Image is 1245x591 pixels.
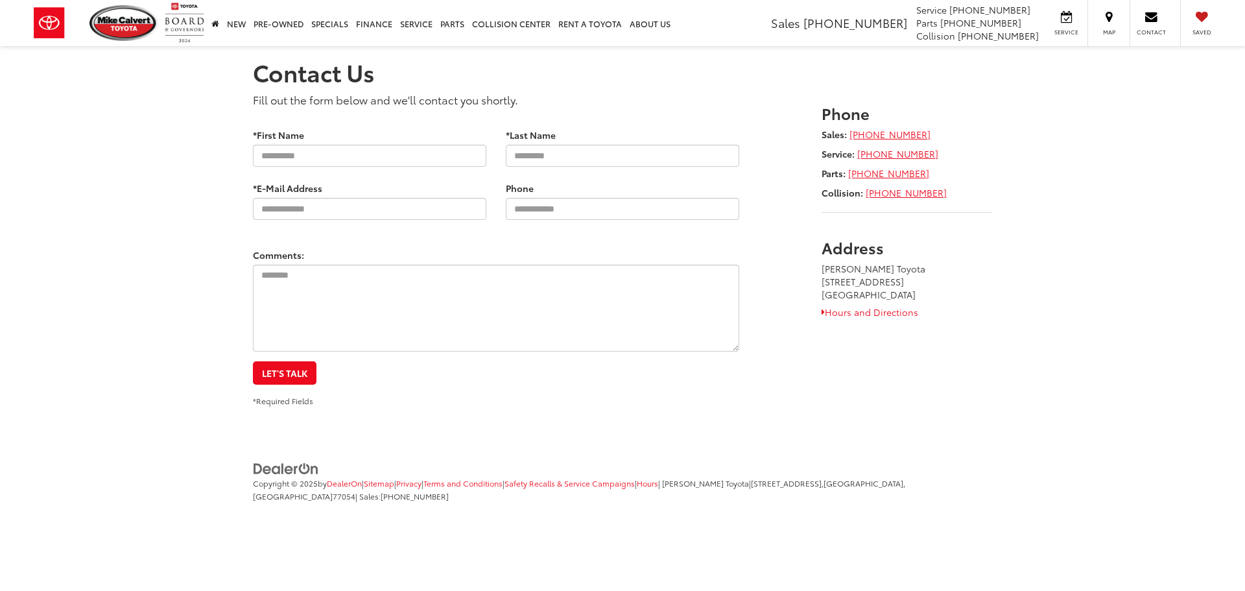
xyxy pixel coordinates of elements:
span: 77054 [333,490,355,501]
span: [PHONE_NUMBER] [381,490,449,501]
span: [STREET_ADDRESS], [751,477,824,488]
a: DealerOn Home Page [327,477,362,488]
span: Contact [1137,28,1166,36]
span: [PHONE_NUMBER] [949,3,1030,16]
label: *Last Name [506,128,556,141]
span: | Sales: [355,490,449,501]
span: | [421,477,503,488]
span: | [635,477,658,488]
h3: Phone [822,104,992,121]
img: Mike Calvert Toyota [89,5,158,41]
span: Map [1095,28,1123,36]
a: Hours and Directions [822,306,918,319]
a: Safety Recalls & Service Campaigns, Opens in a new tab [504,477,635,488]
img: DealerOn [253,462,319,476]
label: *First Name [253,128,304,141]
span: Copyright © 2025 [253,477,318,488]
span: Service [916,3,947,16]
strong: Sales: [822,128,847,141]
span: [GEOGRAPHIC_DATA] [253,490,333,501]
label: Phone [506,182,534,195]
span: | [PERSON_NAME] Toyota [658,477,749,488]
a: Privacy [396,477,421,488]
a: Terms and Conditions [423,477,503,488]
span: [PHONE_NUMBER] [958,29,1039,42]
span: Collision [916,29,955,42]
span: [PHONE_NUMBER] [803,14,907,31]
a: DealerOn [253,461,319,474]
a: Sitemap [364,477,394,488]
span: Parts [916,16,938,29]
strong: Service: [822,147,855,160]
span: | [394,477,421,488]
h3: Address [822,239,992,256]
strong: Parts: [822,167,846,180]
address: [PERSON_NAME] Toyota [STREET_ADDRESS] [GEOGRAPHIC_DATA] [822,262,992,301]
h1: Contact Us [253,59,992,85]
a: Hours [637,477,658,488]
a: [PHONE_NUMBER] [857,147,938,160]
a: [PHONE_NUMBER] [848,167,929,180]
span: Service [1052,28,1081,36]
a: [PHONE_NUMBER] [849,128,931,141]
p: Fill out the form below and we'll contact you shortly. [253,91,739,107]
span: | [503,477,635,488]
label: *E-Mail Address [253,182,322,195]
label: Comments: [253,248,304,261]
strong: Collision: [822,186,863,199]
span: Saved [1187,28,1216,36]
small: *Required Fields [253,395,313,406]
span: by [318,477,362,488]
button: Let's Talk [253,361,316,385]
span: [GEOGRAPHIC_DATA], [824,477,905,488]
a: [PHONE_NUMBER] [866,186,947,199]
span: Sales [771,14,800,31]
span: [PHONE_NUMBER] [940,16,1021,29]
span: | [362,477,394,488]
